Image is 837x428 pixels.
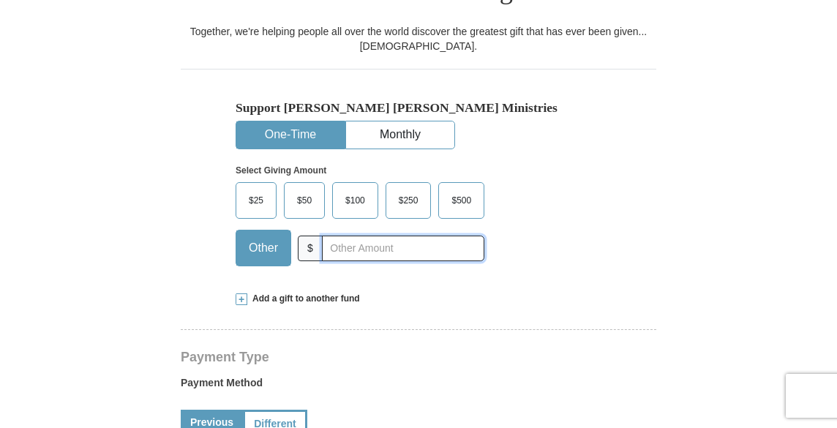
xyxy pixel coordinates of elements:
span: $50 [290,189,319,211]
span: $100 [338,189,372,211]
input: Other Amount [322,236,484,261]
span: $25 [241,189,271,211]
button: One-Time [236,121,345,149]
h5: Support [PERSON_NAME] [PERSON_NAME] Ministries [236,100,601,116]
span: Add a gift to another fund [247,293,360,305]
button: Monthly [346,121,454,149]
span: $250 [391,189,426,211]
span: $ [298,236,323,261]
span: $500 [444,189,478,211]
span: Other [241,237,285,259]
strong: Select Giving Amount [236,165,326,176]
h4: Payment Type [181,351,656,363]
div: Together, we're helping people all over the world discover the greatest gift that has ever been g... [181,24,656,53]
label: Payment Method [181,375,656,397]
